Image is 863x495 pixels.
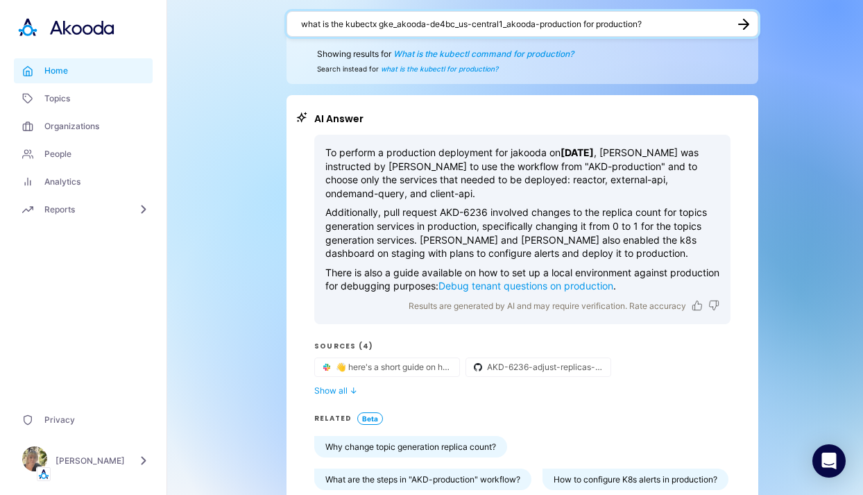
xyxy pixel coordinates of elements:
[466,358,610,376] button: source-button
[487,362,602,372] span: AKD-6236-adjust-replicas-for-topics-generation-in-production
[409,299,686,313] p: Results are generated by AI and may require verification. Rate accuracy
[314,341,730,352] h3: Sources (4)
[14,169,153,194] a: Analytics
[393,49,574,59] span: What is the kubectl command for production?
[321,361,333,374] img: Slack
[33,64,68,78] span: Home
[708,300,719,311] button: Dislike
[357,412,383,425] span: Beta
[325,205,719,260] p: Additionally, pull request AKD-6236 involved changes to the replica count for topics generation s...
[315,358,459,376] button: source-button
[22,446,47,471] img: Alisa Faingold
[381,65,498,73] span: what is the kubectl for production?
[55,454,129,468] div: [PERSON_NAME]
[33,203,75,217] span: Reports
[692,300,703,311] button: Like
[33,92,70,106] span: Topics
[37,467,51,481] img: Tenant Logo
[33,147,71,161] span: People
[812,444,846,478] div: Open Intercom Messenger
[314,413,352,424] h3: RELATED
[325,266,719,293] p: There is also a guide available on how to set up a local environment against production for debug...
[14,441,153,481] button: Alisa FaingoldTenant Logo[PERSON_NAME]
[33,413,75,427] span: Privacy
[314,385,730,396] button: Show all ↓
[350,385,357,396] span: ↓
[14,86,153,111] a: Topics
[14,197,153,222] button: Reports
[317,49,728,59] span: Showing results for
[301,17,727,31] textarea: what is the kubectx gke_akooda-de4bc_us-central1_akooda-production for production?
[14,114,153,139] a: Organizations
[438,280,613,292] a: Debug tenant questions on production
[14,142,153,167] a: People
[14,14,42,42] img: Akooda Logo
[14,58,153,83] a: Home
[314,436,507,458] button: Why change topic generation replica count?
[14,408,153,433] button: Privacy
[325,146,719,200] p: To perform a production deployment for jakooda on , [PERSON_NAME] was instructed by [PERSON_NAME]...
[561,146,594,158] strong: [DATE]
[317,65,728,73] span: Search instead for
[542,469,728,490] button: How to configure K8s alerts in production?
[33,175,80,189] span: Analytics
[336,362,451,372] span: 👋 here's a short guide on how to setup your local environment against production. This is needed ...
[314,469,531,490] button: What are the steps in "AKD-production" workflow?
[314,112,730,126] h2: AI Answer
[472,361,484,374] img: Github
[33,119,99,133] span: Organizations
